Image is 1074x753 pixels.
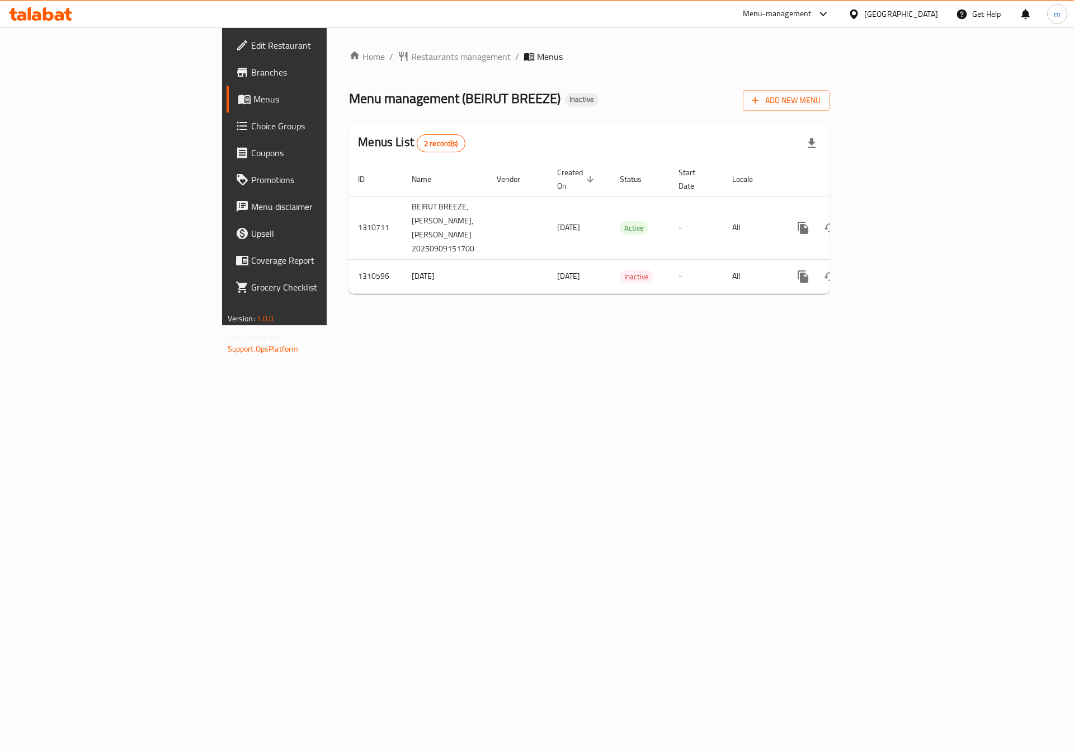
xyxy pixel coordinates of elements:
span: Restaurants management [411,50,511,63]
button: Change Status [817,214,844,241]
div: [GEOGRAPHIC_DATA] [864,8,938,20]
span: Menus [253,92,393,106]
span: Coverage Report [251,254,393,267]
h2: Menus List [358,134,465,152]
span: Choice Groups [251,119,393,133]
button: more [790,214,817,241]
span: Promotions [251,173,393,186]
span: Branches [251,66,393,79]
a: Support.OpsPlatform [228,342,299,356]
span: Coupons [251,146,393,160]
table: enhanced table [349,162,906,294]
span: Start Date [679,166,710,193]
div: Active [620,221,648,235]
a: Coupons [227,139,402,166]
button: more [790,263,817,290]
span: 1.0.0 [257,311,274,326]
td: [DATE] [403,259,488,293]
td: All [723,259,781,293]
a: Coverage Report [227,247,402,274]
nav: breadcrumb [349,50,830,63]
span: Menus [537,50,563,63]
a: Menu disclaimer [227,193,402,220]
span: Add New Menu [752,93,821,107]
span: Name [412,172,446,186]
span: m [1054,8,1061,20]
a: Promotions [227,166,402,193]
span: Inactive [620,270,653,283]
span: Active [620,222,648,235]
span: [DATE] [557,269,580,283]
div: Export file [798,130,825,157]
a: Grocery Checklist [227,274,402,301]
div: Total records count [417,134,465,152]
a: Choice Groups [227,113,402,139]
div: Inactive [565,93,599,106]
span: Locale [732,172,767,186]
span: Menu disclaimer [251,200,393,213]
a: Branches [227,59,402,86]
span: Created On [557,166,597,193]
li: / [515,50,519,63]
button: Change Status [817,263,844,290]
button: Add New Menu [743,90,830,111]
th: Actions [781,162,906,197]
span: Grocery Checklist [251,280,393,294]
span: Vendor [497,172,535,186]
td: All [723,196,781,259]
span: Inactive [565,95,599,104]
span: 2 record(s) [417,138,465,149]
td: BEIRUT BREEZE, [PERSON_NAME],[PERSON_NAME] 20250909151700 [403,196,488,259]
div: Menu-management [743,7,812,21]
span: Menu management ( BEIRUT BREEZE ) [349,86,560,111]
span: Edit Restaurant [251,39,393,52]
span: ID [358,172,379,186]
a: Menus [227,86,402,113]
a: Edit Restaurant [227,32,402,59]
span: Version: [228,311,255,326]
td: - [670,259,723,293]
span: [DATE] [557,220,580,235]
span: Get support on: [228,330,279,345]
a: Upsell [227,220,402,247]
span: Upsell [251,227,393,240]
span: Status [620,172,656,186]
a: Restaurants management [398,50,511,63]
td: - [670,196,723,259]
